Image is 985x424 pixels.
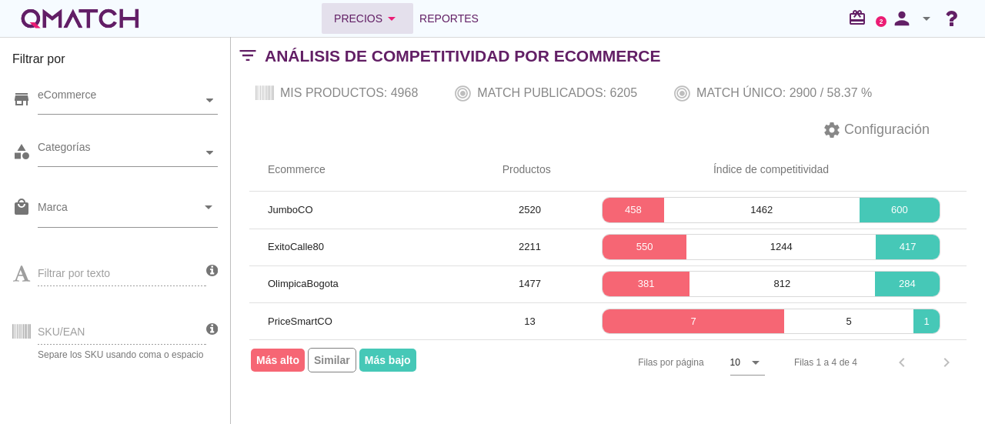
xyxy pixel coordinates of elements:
span: OlimpicaBogota [268,278,339,289]
i: arrow_drop_down [917,9,936,28]
h3: Filtrar por [12,50,218,75]
p: 1 [913,314,940,329]
i: category [12,142,31,161]
a: white-qmatch-logo [18,3,142,34]
span: ExitoCalle80 [268,241,324,252]
p: 812 [689,276,875,292]
th: Ecommerce: Not sorted. [249,149,484,192]
p: 417 [876,239,940,255]
text: 2 [880,18,883,25]
p: 458 [603,202,664,218]
i: redeem [848,8,873,27]
th: Índice de competitividad: Not sorted. [576,149,967,192]
span: Reportes [419,9,479,28]
td: 1477 [484,265,576,302]
div: Filas por página [484,340,765,385]
p: 284 [875,276,940,292]
i: arrow_drop_down [199,198,218,216]
p: 1244 [686,239,876,255]
td: 13 [484,302,576,339]
p: 381 [603,276,689,292]
span: Configuración [841,119,930,140]
i: person [886,8,917,29]
a: Reportes [413,3,485,34]
span: Similar [308,348,356,372]
a: 2 [876,16,886,27]
p: 7 [603,314,784,329]
p: 550 [603,239,686,255]
i: arrow_drop_down [382,9,401,28]
p: 1462 [664,202,860,218]
div: 10 [730,356,740,369]
button: Configuración [810,116,942,144]
span: JumboCO [268,204,313,215]
div: Precios [334,9,401,28]
span: Más alto [251,349,305,372]
i: arrow_drop_down [746,353,765,372]
i: store [12,90,31,109]
button: Precios [322,3,413,34]
p: 600 [860,202,940,218]
span: Más bajo [359,349,416,372]
th: Productos: Not sorted. [484,149,576,192]
h2: Análisis de competitividad por Ecommerce [265,44,661,68]
i: settings [823,121,841,139]
i: local_mall [12,198,31,216]
div: Filas 1 a 4 de 4 [794,356,857,369]
p: 5 [784,314,913,329]
td: 2211 [484,229,576,265]
td: 2520 [484,192,576,229]
i: filter_list [231,55,265,56]
span: PriceSmartCO [268,315,332,327]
